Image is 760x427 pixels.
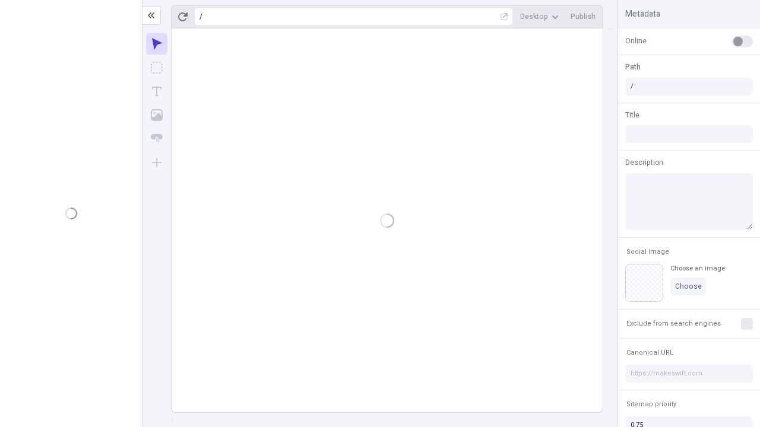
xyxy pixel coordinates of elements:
[520,12,548,21] span: Desktop
[626,348,673,357] span: Canonical URL
[624,317,723,331] button: Exclude from search engines
[624,397,679,412] button: Sitemap priority
[626,319,721,328] span: Exclude from search engines
[626,400,676,409] span: Sitemap priority
[146,128,167,149] button: Button
[625,62,641,72] span: Path
[566,8,600,26] button: Publish
[571,12,596,21] span: Publish
[625,365,753,383] input: https://makeswift.com
[146,57,167,78] button: Box
[670,264,725,273] div: Choose an image
[625,157,663,168] span: Description
[146,81,167,102] button: Text
[199,12,202,21] div: /
[670,278,707,295] button: Choose
[146,104,167,126] button: Image
[515,8,563,26] button: Desktop
[625,110,639,120] span: Title
[624,346,676,360] button: Canonical URL
[675,282,702,291] span: Choose
[626,247,669,256] span: Social Image
[624,245,672,259] button: Social Image
[625,36,647,46] span: Online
